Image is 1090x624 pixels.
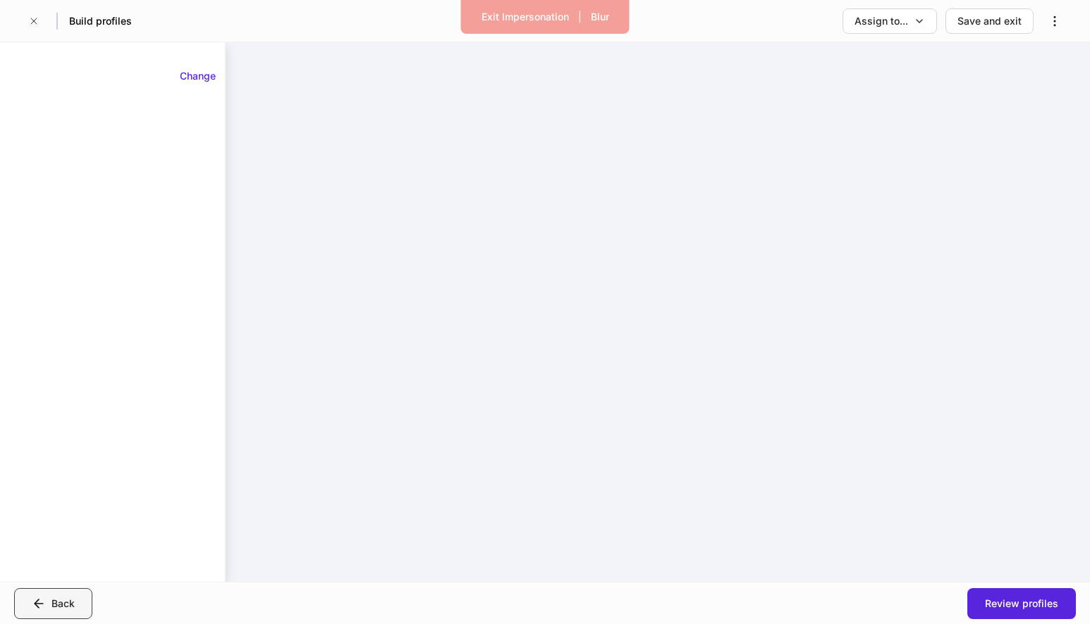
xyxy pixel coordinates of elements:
button: Blur [582,6,618,28]
button: Assign to... [843,8,937,34]
button: Back [14,588,92,619]
button: Change [171,65,225,87]
div: Change [180,69,216,83]
button: Review profiles [967,588,1076,619]
div: Exit Impersonation [482,10,569,24]
button: Exit Impersonation [472,6,578,28]
div: Assign to... [855,14,908,28]
div: Save and exit [957,14,1022,28]
div: Blur [591,10,609,24]
div: Back [51,597,75,611]
div: Review profiles [985,597,1058,611]
h5: Build profiles [69,14,132,28]
button: Save and exit [945,8,1034,34]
